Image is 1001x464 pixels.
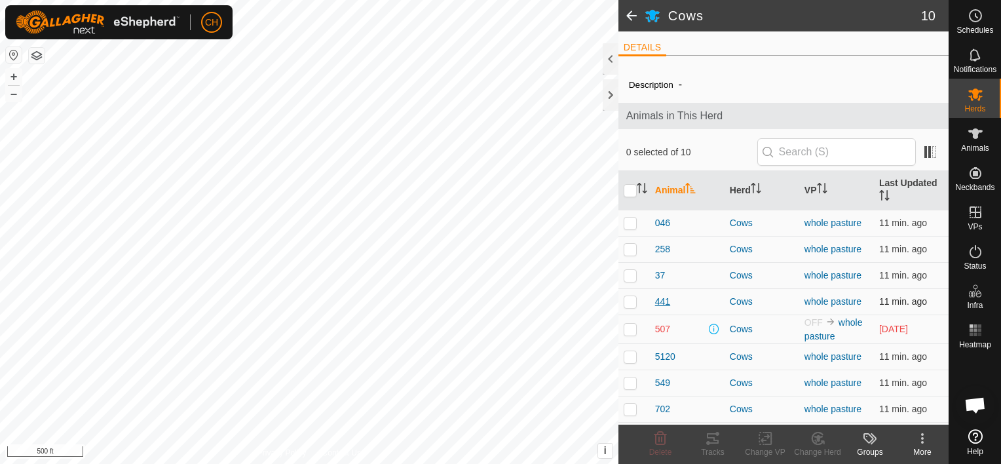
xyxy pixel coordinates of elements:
span: 10 [921,6,935,26]
span: 0 selected of 10 [626,145,757,159]
div: Cows [730,216,794,230]
div: Cows [730,242,794,256]
div: Groups [844,446,896,458]
span: Neckbands [955,184,994,191]
p-sorticon: Activate to sort [637,185,647,195]
span: Heatmap [959,341,991,349]
span: Sep 16, 2025, 2:17 PM [879,324,908,334]
span: Notifications [954,66,996,73]
span: 441 [655,295,670,309]
a: whole pasture [804,351,861,362]
span: Sep 24, 2025, 8:02 PM [879,270,927,280]
input: Search (S) [757,138,916,166]
span: i [604,445,607,456]
span: Sep 24, 2025, 8:02 PM [879,296,927,307]
span: - [673,73,687,95]
img: to [825,317,836,327]
a: whole pasture [804,296,861,307]
a: whole pasture [804,218,861,228]
span: Status [964,262,986,270]
a: whole pasture [804,270,861,280]
a: whole pasture [804,317,863,341]
span: Sep 24, 2025, 8:02 PM [879,351,927,362]
li: DETAILS [618,41,666,56]
button: + [6,69,22,85]
div: Change Herd [791,446,844,458]
div: Open chat [956,385,995,425]
span: 702 [655,402,670,416]
span: CH [205,16,218,29]
div: Cows [730,350,794,364]
span: Sep 24, 2025, 8:02 PM [879,244,927,254]
span: Sep 24, 2025, 8:02 PM [879,404,927,414]
span: VPs [968,223,982,231]
th: Last Updated [874,171,949,210]
button: Reset Map [6,47,22,63]
a: Privacy Policy [257,447,307,459]
div: Cows [730,376,794,390]
button: i [598,444,613,458]
a: Help [949,424,1001,461]
span: Schedules [956,26,993,34]
span: 37 [655,269,666,282]
span: Infra [967,301,983,309]
th: Herd [725,171,799,210]
button: – [6,86,22,102]
p-sorticon: Activate to sort [751,185,761,195]
span: 046 [655,216,670,230]
a: whole pasture [804,404,861,414]
span: Help [967,448,983,455]
div: Change VP [739,446,791,458]
span: Sep 24, 2025, 8:02 PM [879,218,927,228]
div: More [896,446,949,458]
span: Animals [961,144,989,152]
div: Cows [730,269,794,282]
span: Sep 24, 2025, 8:02 PM [879,377,927,388]
button: Map Layers [29,48,45,64]
p-sorticon: Activate to sort [879,192,890,203]
div: Cows [730,402,794,416]
a: whole pasture [804,377,861,388]
span: Delete [649,448,672,457]
span: 549 [655,376,670,390]
div: Cows [730,322,794,336]
h2: Cows [668,8,921,24]
th: VP [799,171,874,210]
div: Tracks [687,446,739,458]
span: Herds [964,105,985,113]
span: 258 [655,242,670,256]
span: Animals in This Herd [626,108,941,124]
p-sorticon: Activate to sort [817,185,827,195]
a: whole pasture [804,244,861,254]
label: Description [629,80,673,90]
span: 5120 [655,350,675,364]
span: 507 [655,322,670,336]
span: OFF [804,317,823,328]
a: Contact Us [322,447,361,459]
div: Cows [730,295,794,309]
th: Animal [650,171,725,210]
p-sorticon: Activate to sort [685,185,696,195]
img: Gallagher Logo [16,10,179,34]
